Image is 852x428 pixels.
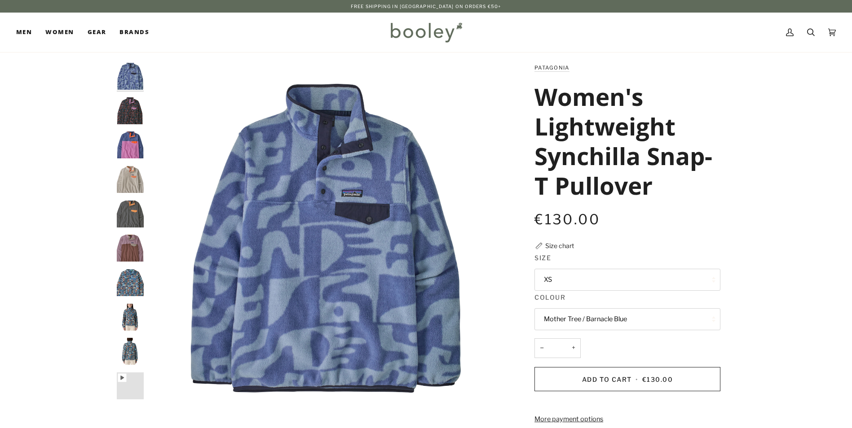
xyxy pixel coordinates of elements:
[117,269,144,296] img: Patagonia Women's Lightweight Synchilla Snap-T Pullover Swallowtail Geo / Still Blue - Booley Galway
[81,13,113,52] a: Gear
[545,241,574,250] div: Size chart
[119,28,149,37] span: Brands
[634,376,640,383] span: •
[566,338,581,358] button: +
[534,367,720,391] button: Add to Cart • €130.00
[117,131,144,158] img: Patagonia Women's Lightweight Synchilla Snap-T Pullover Brisk Purple - Booley Galway
[117,166,144,193] img: Patagonia Women's Lightweight Synchilla Snap-T Pullover Oatmeal Heather / Heirloom Peach - Booley...
[148,63,503,418] img: Patagonia Women&#39;s Lightweight Synchilla Snap-T Pullover Mother Tree / Barnacle Blue - Booley ...
[16,28,32,37] span: Men
[582,376,632,383] span: Add to Cart
[16,13,39,52] a: Men
[534,82,714,201] h1: Women's Lightweight Synchilla Snap-T Pullover
[534,338,581,358] input: Quantity
[117,235,144,262] img: Patagonia Women's Lightweight Synchilla Snap-T Pullover Dulse Mauve - Booley Galway
[534,338,549,358] button: −
[148,63,503,418] div: Patagonia Women's Lightweight Synchilla Snap-T Pullover Mother Tree / Barnacle Blue - Booley Galway
[351,3,501,10] p: Free Shipping in [GEOGRAPHIC_DATA] on Orders €50+
[117,201,144,227] img: Patagonia Women's Lightweight Synchilla Snap-T Pullover Nickel / Vivid Apricot - Booley Galway
[534,293,565,302] span: Colour
[534,253,551,262] span: Size
[534,65,569,71] a: Patagonia
[88,28,106,37] span: Gear
[642,376,673,383] span: €130.00
[534,308,720,330] button: Mother Tree / Barnacle Blue
[387,19,465,45] img: Booley
[39,13,80,52] a: Women
[534,269,720,291] button: XS
[117,63,144,90] img: Patagonia Women's Lightweight Synchilla Snap-T Pullover Mother Tree / Barnacle Blue - Booley Galway
[113,13,156,52] a: Brands
[534,415,720,424] a: More payment options
[45,28,74,37] span: Women
[534,211,600,228] span: €130.00
[117,338,144,365] img: Patagonia Women's Lightweight Synchilla Snap-T Pullover Swallowtail Geo / Still Blue - Booley Galway
[117,372,144,399] img: Women's Light Weight Synchilla Snap-T Pullover - Booley Galway
[117,97,144,124] img: Patagonia Women's Lightweight Synchilla Snap-T Pullover Soft Spirea / Dried Vanilla - Booley Galway
[117,304,144,331] img: Patagonia Women's Lightweight Synchilla Snap-T Pullover Swallowtail Geo / Still Blue - Booley Galway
